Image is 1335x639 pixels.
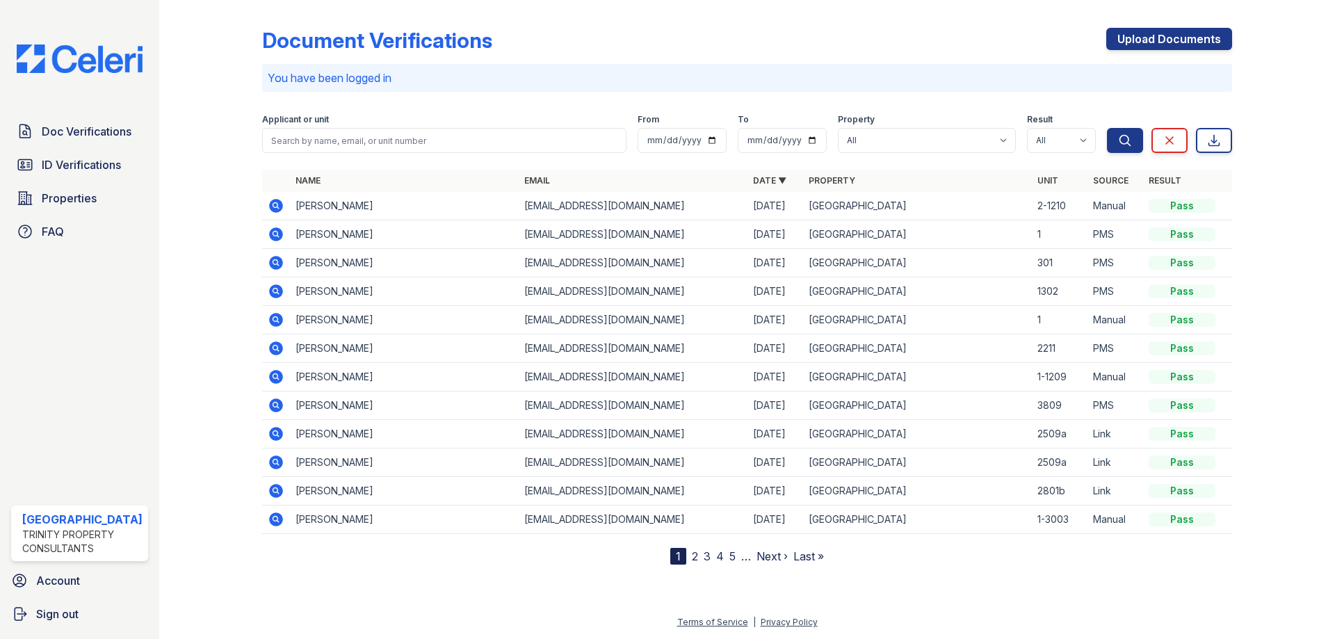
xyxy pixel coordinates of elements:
[1149,455,1215,469] div: Pass
[747,277,803,306] td: [DATE]
[1032,192,1087,220] td: 2-1210
[1149,370,1215,384] div: Pass
[22,511,143,528] div: [GEOGRAPHIC_DATA]
[747,477,803,505] td: [DATE]
[747,505,803,534] td: [DATE]
[519,249,747,277] td: [EMAIL_ADDRESS][DOMAIN_NAME]
[42,123,131,140] span: Doc Verifications
[1149,175,1181,186] a: Result
[1149,256,1215,270] div: Pass
[1149,284,1215,298] div: Pass
[729,549,736,563] a: 5
[42,156,121,173] span: ID Verifications
[1087,420,1143,448] td: Link
[1149,512,1215,526] div: Pass
[519,306,747,334] td: [EMAIL_ADDRESS][DOMAIN_NAME]
[519,420,747,448] td: [EMAIL_ADDRESS][DOMAIN_NAME]
[747,391,803,420] td: [DATE]
[803,448,1032,477] td: [GEOGRAPHIC_DATA]
[803,277,1032,306] td: [GEOGRAPHIC_DATA]
[6,600,154,628] a: Sign out
[747,192,803,220] td: [DATE]
[838,114,875,125] label: Property
[1087,448,1143,477] td: Link
[670,548,686,565] div: 1
[747,420,803,448] td: [DATE]
[519,477,747,505] td: [EMAIL_ADDRESS][DOMAIN_NAME]
[1032,277,1087,306] td: 1302
[1087,306,1143,334] td: Manual
[803,249,1032,277] td: [GEOGRAPHIC_DATA]
[803,334,1032,363] td: [GEOGRAPHIC_DATA]
[6,45,154,73] img: CE_Logo_Blue-a8612792a0a2168367f1c8372b55b34899dd931a85d93a1a3d3e32e68fde9ad4.png
[519,448,747,477] td: [EMAIL_ADDRESS][DOMAIN_NAME]
[1087,391,1143,420] td: PMS
[6,567,154,594] a: Account
[290,448,519,477] td: [PERSON_NAME]
[741,548,751,565] span: …
[803,363,1032,391] td: [GEOGRAPHIC_DATA]
[268,70,1227,86] p: You have been logged in
[803,420,1032,448] td: [GEOGRAPHIC_DATA]
[747,306,803,334] td: [DATE]
[1149,341,1215,355] div: Pass
[519,505,747,534] td: [EMAIL_ADDRESS][DOMAIN_NAME]
[747,334,803,363] td: [DATE]
[524,175,550,186] a: Email
[11,218,148,245] a: FAQ
[519,277,747,306] td: [EMAIL_ADDRESS][DOMAIN_NAME]
[747,220,803,249] td: [DATE]
[1149,227,1215,241] div: Pass
[11,151,148,179] a: ID Verifications
[22,528,143,556] div: Trinity Property Consultants
[1032,477,1087,505] td: 2801b
[1032,448,1087,477] td: 2509a
[1087,249,1143,277] td: PMS
[519,363,747,391] td: [EMAIL_ADDRESS][DOMAIN_NAME]
[1032,249,1087,277] td: 301
[1149,313,1215,327] div: Pass
[1106,28,1232,50] a: Upload Documents
[1032,220,1087,249] td: 1
[262,114,329,125] label: Applicant or unit
[290,505,519,534] td: [PERSON_NAME]
[262,128,626,153] input: Search by name, email, or unit number
[1087,277,1143,306] td: PMS
[1149,484,1215,498] div: Pass
[290,306,519,334] td: [PERSON_NAME]
[803,477,1032,505] td: [GEOGRAPHIC_DATA]
[1087,505,1143,534] td: Manual
[1037,175,1058,186] a: Unit
[290,249,519,277] td: [PERSON_NAME]
[793,549,824,563] a: Last »
[290,277,519,306] td: [PERSON_NAME]
[1032,334,1087,363] td: 2211
[519,391,747,420] td: [EMAIL_ADDRESS][DOMAIN_NAME]
[677,617,748,627] a: Terms of Service
[803,220,1032,249] td: [GEOGRAPHIC_DATA]
[809,175,855,186] a: Property
[1032,363,1087,391] td: 1-1209
[1087,192,1143,220] td: Manual
[290,192,519,220] td: [PERSON_NAME]
[1032,391,1087,420] td: 3809
[290,334,519,363] td: [PERSON_NAME]
[738,114,749,125] label: To
[692,549,698,563] a: 2
[11,118,148,145] a: Doc Verifications
[1087,220,1143,249] td: PMS
[290,220,519,249] td: [PERSON_NAME]
[704,549,711,563] a: 3
[756,549,788,563] a: Next ›
[1087,363,1143,391] td: Manual
[761,617,818,627] a: Privacy Policy
[753,617,756,627] div: |
[1032,505,1087,534] td: 1-3003
[1149,199,1215,213] div: Pass
[716,549,724,563] a: 4
[262,28,492,53] div: Document Verifications
[747,448,803,477] td: [DATE]
[290,391,519,420] td: [PERSON_NAME]
[42,223,64,240] span: FAQ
